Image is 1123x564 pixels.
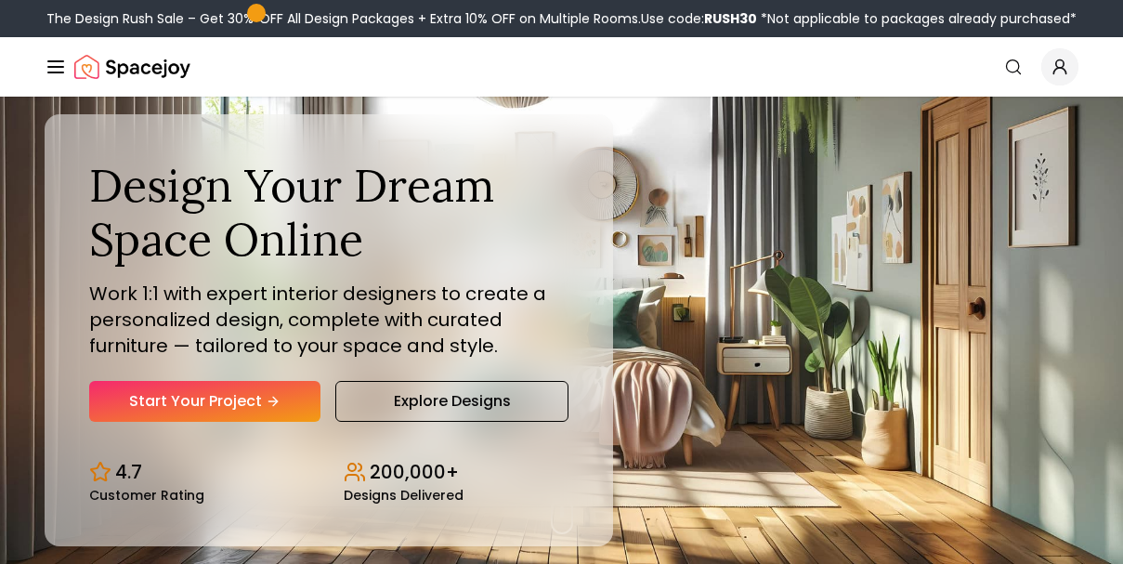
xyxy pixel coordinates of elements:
[641,9,757,28] span: Use code:
[115,459,142,485] p: 4.7
[46,9,1077,28] div: The Design Rush Sale – Get 30% OFF All Design Packages + Extra 10% OFF on Multiple Rooms.
[335,381,568,422] a: Explore Designs
[89,444,568,502] div: Design stats
[89,381,320,422] a: Start Your Project
[344,489,464,502] small: Designs Delivered
[757,9,1077,28] span: *Not applicable to packages already purchased*
[74,48,190,85] a: Spacejoy
[89,159,568,266] h1: Design Your Dream Space Online
[74,48,190,85] img: Spacejoy Logo
[704,9,757,28] b: RUSH30
[89,489,204,502] small: Customer Rating
[45,37,1078,97] nav: Global
[370,459,459,485] p: 200,000+
[89,281,568,359] p: Work 1:1 with expert interior designers to create a personalized design, complete with curated fu...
